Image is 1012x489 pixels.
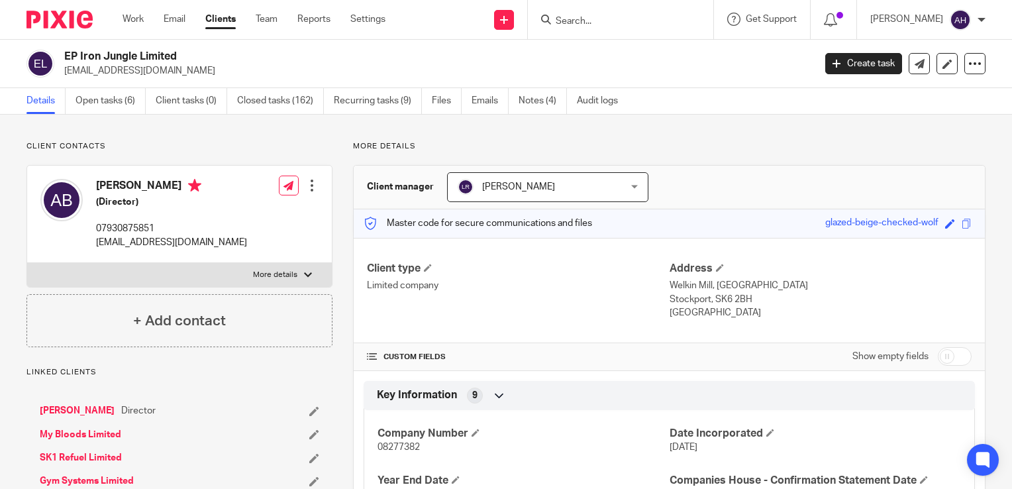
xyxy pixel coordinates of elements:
h4: [PERSON_NAME] [96,179,247,195]
h2: EP Iron Jungle Limited [64,50,657,64]
a: Details [26,88,66,114]
span: [DATE] [670,443,697,452]
p: Limited company [367,279,669,292]
a: Closed tasks (162) [237,88,324,114]
a: Team [256,13,278,26]
a: Clients [205,13,236,26]
p: [PERSON_NAME] [870,13,943,26]
a: Email [164,13,185,26]
a: [PERSON_NAME] [40,404,115,417]
img: svg%3E [458,179,474,195]
h4: Company Number [378,427,669,441]
a: Open tasks (6) [76,88,146,114]
h3: Client manager [367,180,434,193]
a: Recurring tasks (9) [334,88,422,114]
p: Client contacts [26,141,332,152]
a: Audit logs [577,88,628,114]
p: 07930875851 [96,222,247,235]
h4: Client type [367,262,669,276]
span: Director [121,404,156,417]
div: glazed-beige-checked-wolf [825,216,938,231]
h4: + Add contact [133,311,226,331]
img: svg%3E [40,179,83,221]
a: Gym Systems Limited [40,474,134,488]
h4: Date Incorporated [670,427,961,441]
p: Stockport, SK6 2BH [670,293,972,306]
input: Search [554,16,674,28]
a: Emails [472,88,509,114]
p: [EMAIL_ADDRESS][DOMAIN_NAME] [96,236,247,249]
span: 08277382 [378,443,420,452]
span: [PERSON_NAME] [482,182,555,191]
p: Linked clients [26,367,332,378]
h4: Address [670,262,972,276]
img: svg%3E [26,50,54,78]
span: Get Support [746,15,797,24]
h4: Companies House - Confirmation Statement Date [670,474,961,488]
p: [GEOGRAPHIC_DATA] [670,306,972,319]
a: My Bloods Limited [40,428,121,441]
h4: Year End Date [378,474,669,488]
i: Primary [188,179,201,192]
span: 9 [472,389,478,402]
h5: (Director) [96,195,247,209]
a: Reports [297,13,330,26]
p: More details [253,270,297,280]
a: Work [123,13,144,26]
p: Master code for secure communications and files [364,217,592,230]
a: Create task [825,53,902,74]
img: Pixie [26,11,93,28]
a: Settings [350,13,385,26]
a: Client tasks (0) [156,88,227,114]
a: Notes (4) [519,88,567,114]
p: More details [353,141,986,152]
h4: CUSTOM FIELDS [367,352,669,362]
img: svg%3E [950,9,971,30]
span: Key Information [377,388,457,402]
a: SK1 Refuel Limited [40,451,122,464]
p: Welkin Mill, [GEOGRAPHIC_DATA] [670,279,972,292]
p: [EMAIL_ADDRESS][DOMAIN_NAME] [64,64,805,78]
a: Files [432,88,462,114]
label: Show empty fields [852,350,929,363]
